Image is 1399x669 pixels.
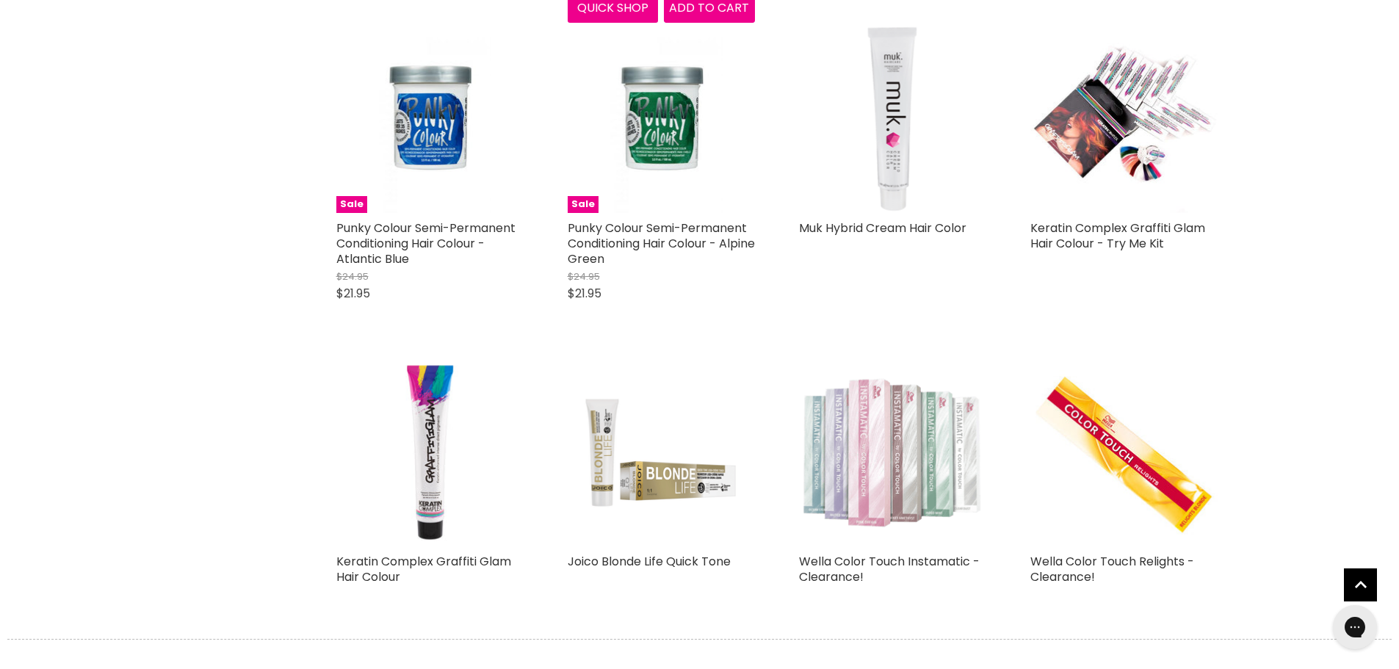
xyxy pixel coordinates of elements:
[814,26,970,213] img: Muk Hybrid Cream Hair Color
[368,26,491,213] img: Punky Colour Semi-Permanent Conditioning Hair Colour - Atlantic Blue
[568,553,731,570] a: Joico Blonde Life Quick Tone
[1326,600,1384,654] iframe: Gorgias live chat messenger
[1030,370,1218,535] img: Wella Color Touch Relights - Clearance!
[568,220,755,267] a: Punky Colour Semi-Permanent Conditioning Hair Colour - Alpine Green
[599,26,723,213] img: Punky Colour Semi-Permanent Conditioning Hair Colour - Alpine Green
[568,270,600,283] span: $24.95
[1030,359,1218,546] a: Wella Color Touch Relights - Clearance!
[400,359,460,546] img: Keratin Complex Graffiti Glam Hair Colour
[568,285,601,302] span: $21.95
[799,220,966,236] a: Muk Hybrid Cream Hair Color
[336,26,524,213] a: Punky Colour Semi-Permanent Conditioning Hair Colour - Atlantic BlueSale
[1030,220,1205,252] a: Keratin Complex Graffiti Glam Hair Colour - Try Me Kit
[799,359,986,546] img: Wella Color Touch Instamatic - Clearance!
[568,196,599,213] span: Sale
[336,553,511,585] a: Keratin Complex Graffiti Glam Hair Colour
[336,285,370,302] span: $21.95
[336,196,367,213] span: Sale
[336,220,516,267] a: Punky Colour Semi-Permanent Conditioning Hair Colour - Atlantic Blue
[799,26,986,213] a: Muk Hybrid Cream Hair Color
[799,553,980,585] a: Wella Color Touch Instamatic - Clearance!
[1030,553,1194,585] a: Wella Color Touch Relights - Clearance!
[1030,26,1218,213] img: Keratin Complex Graffiti Glam Hair Colour - Try Me Kit
[568,26,755,213] a: Punky Colour Semi-Permanent Conditioning Hair Colour - Alpine GreenSale
[568,359,755,546] img: Joico Blonde Life Quick Tone
[336,270,369,283] span: $24.95
[336,359,524,546] a: Keratin Complex Graffiti Glam Hair Colour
